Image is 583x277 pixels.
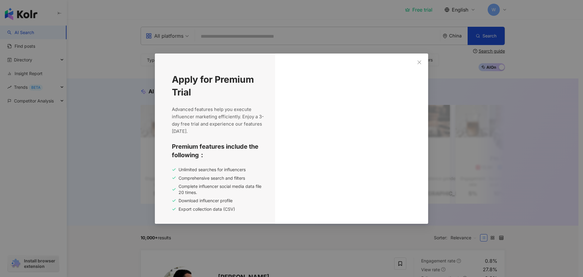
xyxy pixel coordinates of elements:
[172,142,264,159] span: Premium features include the following：
[172,198,264,204] div: Download influencer profile
[413,56,425,68] button: Close
[172,73,264,99] span: Apply for Premium Trial
[172,106,264,135] span: Advanced features help you execute influencer marketing efficiently. Enjoy a 3-day free trial and...
[172,175,264,181] div: Comprehensive search and filters
[172,183,264,195] div: Complete influencer social media data file 20 times.
[172,167,264,173] div: Unlimited searches for influencers
[172,206,264,212] div: Export collection data (CSV)
[417,60,422,64] span: close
